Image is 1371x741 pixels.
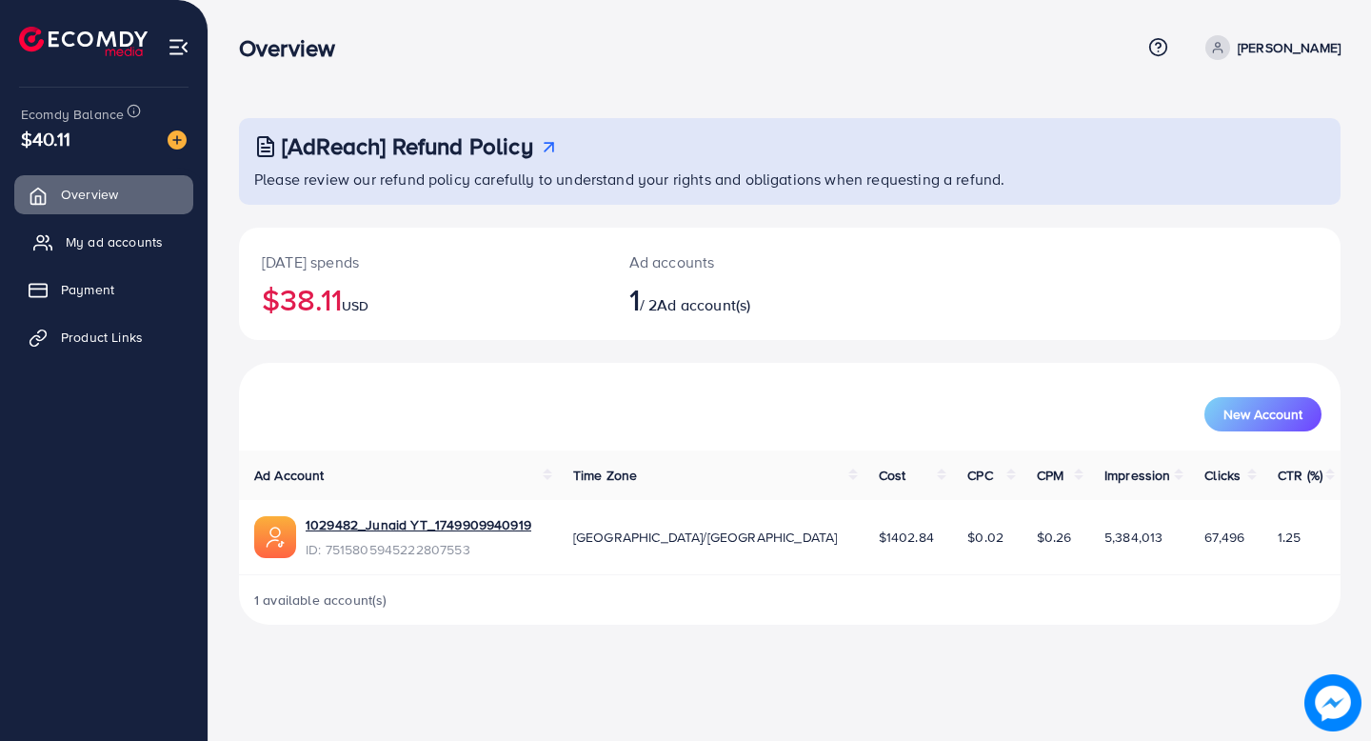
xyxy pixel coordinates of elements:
[14,270,193,309] a: Payment
[1305,675,1361,731] img: image
[14,318,193,356] a: Product Links
[254,516,296,558] img: ic-ads-acc.e4c84228.svg
[1204,466,1241,485] span: Clicks
[1198,35,1341,60] a: [PERSON_NAME]
[168,36,189,58] img: menu
[1278,528,1301,547] span: 1.25
[306,515,531,534] a: 1029482_Junaid YT_1749909940919
[1204,397,1321,431] button: New Account
[168,130,187,150] img: image
[262,250,584,273] p: [DATE] spends
[1223,408,1302,421] span: New Account
[1104,466,1171,485] span: Impression
[61,185,118,204] span: Overview
[254,168,1329,190] p: Please review our refund policy carefully to understand your rights and obligations when requesti...
[629,281,859,317] h2: / 2
[1037,466,1063,485] span: CPM
[66,232,163,251] span: My ad accounts
[1104,528,1162,547] span: 5,384,013
[254,591,387,610] span: 1 available account(s)
[1204,528,1244,547] span: 67,496
[239,34,350,62] h3: Overview
[967,528,1003,547] span: $0.02
[61,328,143,347] span: Product Links
[657,294,750,315] span: Ad account(s)
[19,27,148,56] img: logo
[282,132,533,160] h3: [AdReach] Refund Policy
[879,466,906,485] span: Cost
[629,277,640,321] span: 1
[14,175,193,213] a: Overview
[1238,36,1341,59] p: [PERSON_NAME]
[1278,466,1322,485] span: CTR (%)
[262,281,584,317] h2: $38.11
[342,296,368,315] span: USD
[254,466,325,485] span: Ad Account
[629,250,859,273] p: Ad accounts
[61,280,114,299] span: Payment
[879,528,934,547] span: $1402.84
[573,528,838,547] span: [GEOGRAPHIC_DATA]/[GEOGRAPHIC_DATA]
[967,466,992,485] span: CPC
[14,223,193,261] a: My ad accounts
[21,125,70,152] span: $40.11
[573,466,637,485] span: Time Zone
[21,105,124,124] span: Ecomdy Balance
[1037,528,1072,547] span: $0.26
[306,540,531,559] span: ID: 7515805945222807553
